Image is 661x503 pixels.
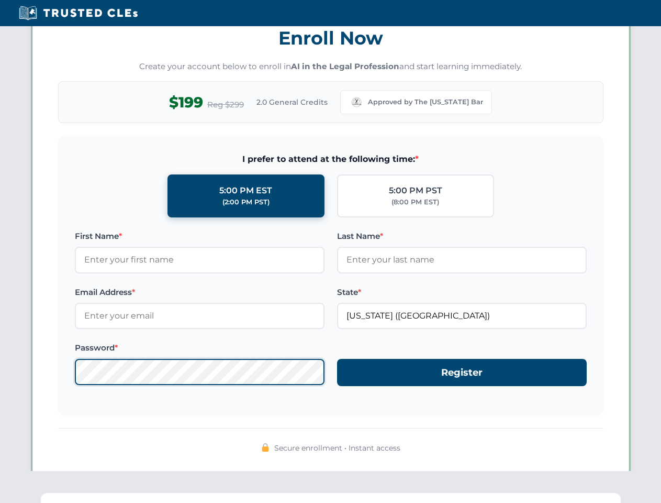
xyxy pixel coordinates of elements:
img: Trusted CLEs [16,5,141,21]
input: Missouri (MO) [337,303,587,329]
strong: AI in the Legal Profession [291,61,399,71]
button: Register [337,359,587,387]
label: Password [75,342,324,354]
p: Create your account below to enroll in and start learning immediately. [58,61,603,73]
span: Approved by The [US_STATE] Bar [368,97,483,107]
span: I prefer to attend at the following time: [75,152,587,166]
label: State [337,286,587,299]
div: (8:00 PM EST) [391,197,439,207]
span: 2.0 General Credits [256,96,328,108]
span: $199 [169,91,203,114]
label: Email Address [75,286,324,299]
img: Missouri Bar [349,95,364,110]
label: Last Name [337,230,587,243]
img: 🔒 [261,443,270,452]
input: Enter your last name [337,247,587,273]
span: Secure enrollment • Instant access [274,442,400,454]
div: (2:00 PM PST) [222,197,270,207]
div: 5:00 PM EST [219,184,272,198]
span: Reg $299 [207,99,244,111]
div: 5:00 PM PST [389,184,442,198]
input: Enter your first name [75,247,324,273]
h3: Enroll Now [58,21,603,54]
label: First Name [75,230,324,243]
input: Enter your email [75,303,324,329]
